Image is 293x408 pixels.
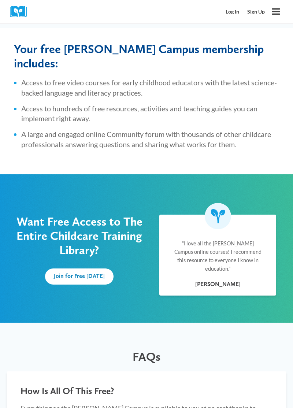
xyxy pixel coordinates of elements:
[173,239,263,273] p: “I love all the [PERSON_NAME] Campus online courses! I recommend this resource to everyone I know...
[133,349,160,364] span: FAQs
[222,5,269,19] nav: Secondary Mobile Navigation
[21,104,279,124] li: Access to hundreds of free resources, activities and teaching guides you can implement right away.
[222,5,244,19] a: Log In
[21,129,279,149] li: A large and engaged online Community forum with thousands of other childcare professionals answer...
[10,6,32,17] img: Cox Campus
[173,279,263,289] div: [PERSON_NAME]
[14,215,145,257] p: Want Free Access to The Entire Childcare Training Library?
[243,5,269,19] a: Sign Up
[54,272,105,279] span: Join for Free [DATE]
[45,268,114,285] a: Join for Free [DATE]
[21,78,279,98] li: Access to free video courses for early childhood educators with the latest science-backed languag...
[269,4,283,19] button: Open menu
[21,385,272,396] h4: How Is All Of This Free?
[14,42,264,70] span: Your free [PERSON_NAME] Campus membership includes:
